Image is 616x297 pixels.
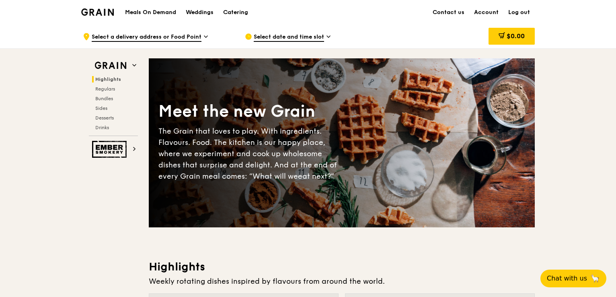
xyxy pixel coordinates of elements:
[92,141,129,158] img: Ember Smokery web logo
[181,0,218,25] a: Weddings
[590,274,600,283] span: 🦙
[507,32,525,40] span: $0.00
[149,260,535,274] h3: Highlights
[540,270,606,287] button: Chat with us🦙
[95,125,109,130] span: Drinks
[503,0,535,25] a: Log out
[223,0,248,25] div: Catering
[95,115,114,121] span: Desserts
[469,0,503,25] a: Account
[158,101,342,122] div: Meet the new Grain
[95,105,107,111] span: Sides
[92,33,201,42] span: Select a delivery address or Food Point
[81,8,114,16] img: Grain
[158,126,342,182] div: The Grain that loves to play. With ingredients. Flavours. Food. The kitchen is our happy place, w...
[547,274,587,283] span: Chat with us
[95,86,115,92] span: Regulars
[254,33,324,42] span: Select date and time slot
[218,0,253,25] a: Catering
[92,58,129,73] img: Grain web logo
[95,76,121,82] span: Highlights
[95,96,113,101] span: Bundles
[186,0,214,25] div: Weddings
[149,276,535,287] div: Weekly rotating dishes inspired by flavours from around the world.
[298,172,334,181] span: eat next?”
[428,0,469,25] a: Contact us
[125,8,176,16] h1: Meals On Demand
